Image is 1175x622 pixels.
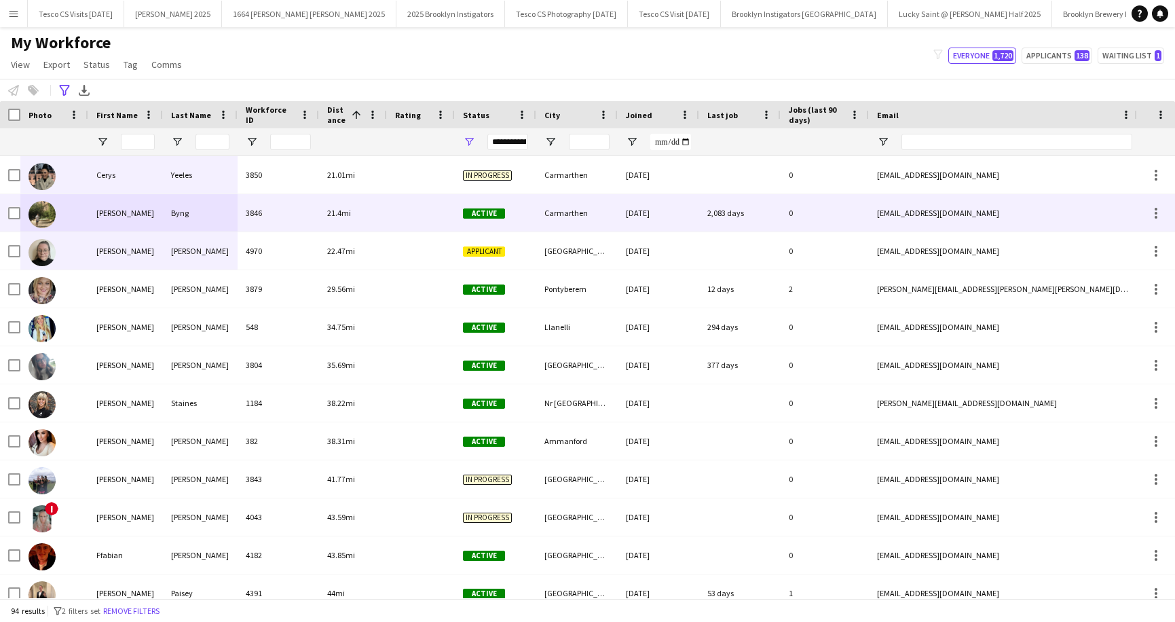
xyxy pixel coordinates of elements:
span: 21.01mi [327,170,355,180]
div: 3843 [238,460,319,498]
div: [PERSON_NAME] [163,346,238,384]
div: Pontyberem [536,270,618,308]
img: Cerys Yeeles [29,163,56,190]
input: Joined Filter Input [650,134,691,150]
button: Tesco CS Visits [DATE] [28,1,124,27]
button: Open Filter Menu [96,136,109,148]
div: Cerys [88,156,163,194]
span: Workforce ID [246,105,295,125]
div: [EMAIL_ADDRESS][DOMAIN_NAME] [869,498,1140,536]
div: [DATE] [618,270,699,308]
div: [DATE] [618,156,699,194]
div: [PERSON_NAME] [163,498,238,536]
div: [PERSON_NAME] [163,270,238,308]
img: Lynsey Phillips [29,429,56,456]
span: In progress [463,513,512,523]
span: My Workforce [11,33,111,53]
div: 4182 [238,536,319,574]
div: [DATE] [618,460,699,498]
div: 0 [781,308,869,346]
div: [PERSON_NAME] [88,498,163,536]
span: Active [463,551,505,561]
div: Staines [163,384,238,422]
a: Status [78,56,115,73]
button: Open Filter Menu [544,136,557,148]
button: Remove filters [100,604,162,619]
div: [GEOGRAPHIC_DATA] [536,346,618,384]
div: [PERSON_NAME] [163,422,238,460]
span: In progress [463,475,512,485]
div: 548 [238,308,319,346]
span: Status [83,58,110,71]
div: 0 [781,498,869,536]
img: Caroline Goode [29,505,56,532]
span: View [11,58,30,71]
button: 2025 Brooklyn Instigators [396,1,505,27]
div: Byng [163,194,238,232]
div: [DATE] [618,232,699,270]
a: Comms [146,56,187,73]
div: [DATE] [618,422,699,460]
span: First Name [96,110,138,120]
div: [EMAIL_ADDRESS][DOMAIN_NAME] [869,574,1140,612]
div: 2,083 days [699,194,781,232]
img: Philip Paisey [29,581,56,608]
div: [GEOGRAPHIC_DATA] [536,574,618,612]
img: Judith Amos [29,277,56,304]
div: [PERSON_NAME] [163,232,238,270]
span: Tag [124,58,138,71]
button: Applicants138 [1022,48,1092,64]
div: [PERSON_NAME] [88,574,163,612]
input: Workforce ID Filter Input [270,134,311,150]
a: Export [38,56,75,73]
input: Last Name Filter Input [195,134,229,150]
button: Lucky Saint @ [PERSON_NAME] Half 2025 [888,1,1052,27]
div: 53 days [699,574,781,612]
div: [PERSON_NAME][EMAIL_ADDRESS][PERSON_NAME][PERSON_NAME][DOMAIN_NAME] [869,270,1140,308]
img: Matthew Smith [29,467,56,494]
input: Email Filter Input [901,134,1132,150]
span: 2 filters set [62,606,100,616]
div: [EMAIL_ADDRESS][DOMAIN_NAME] [869,460,1140,498]
div: [GEOGRAPHIC_DATA], [GEOGRAPHIC_DATA] [536,232,618,270]
span: Export [43,58,70,71]
img: Katie Dixon-Griffiths [29,315,56,342]
div: 1 [781,574,869,612]
button: Open Filter Menu [877,136,889,148]
div: [DATE] [618,194,699,232]
div: 377 days [699,346,781,384]
div: [EMAIL_ADDRESS][DOMAIN_NAME] [869,422,1140,460]
button: Tesco CS Photography [DATE] [505,1,628,27]
div: [PERSON_NAME] [163,308,238,346]
div: 4970 [238,232,319,270]
div: 294 days [699,308,781,346]
span: 29.56mi [327,284,355,294]
div: 0 [781,156,869,194]
div: [PERSON_NAME] [88,270,163,308]
span: Active [463,208,505,219]
div: Ammanford [536,422,618,460]
span: Active [463,285,505,295]
div: [DATE] [618,536,699,574]
div: [PERSON_NAME] [163,536,238,574]
div: Carmarthen [536,194,618,232]
app-action-btn: Export XLSX [76,82,92,98]
div: [EMAIL_ADDRESS][DOMAIN_NAME] [869,308,1140,346]
a: View [5,56,35,73]
span: Status [463,110,489,120]
button: Open Filter Menu [626,136,638,148]
span: 21.4mi [327,208,351,218]
div: 0 [781,536,869,574]
span: City [544,110,560,120]
span: Email [877,110,899,120]
div: [EMAIL_ADDRESS][DOMAIN_NAME] [869,232,1140,270]
div: [PERSON_NAME] [88,460,163,498]
div: [PERSON_NAME] [88,422,163,460]
span: 43.85mi [327,550,355,560]
div: 0 [781,232,869,270]
span: Jobs (last 90 days) [789,105,844,125]
span: Active [463,437,505,447]
div: Nr [GEOGRAPHIC_DATA] [536,384,618,422]
img: Elinor Staines [29,391,56,418]
span: 41.77mi [327,474,355,484]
